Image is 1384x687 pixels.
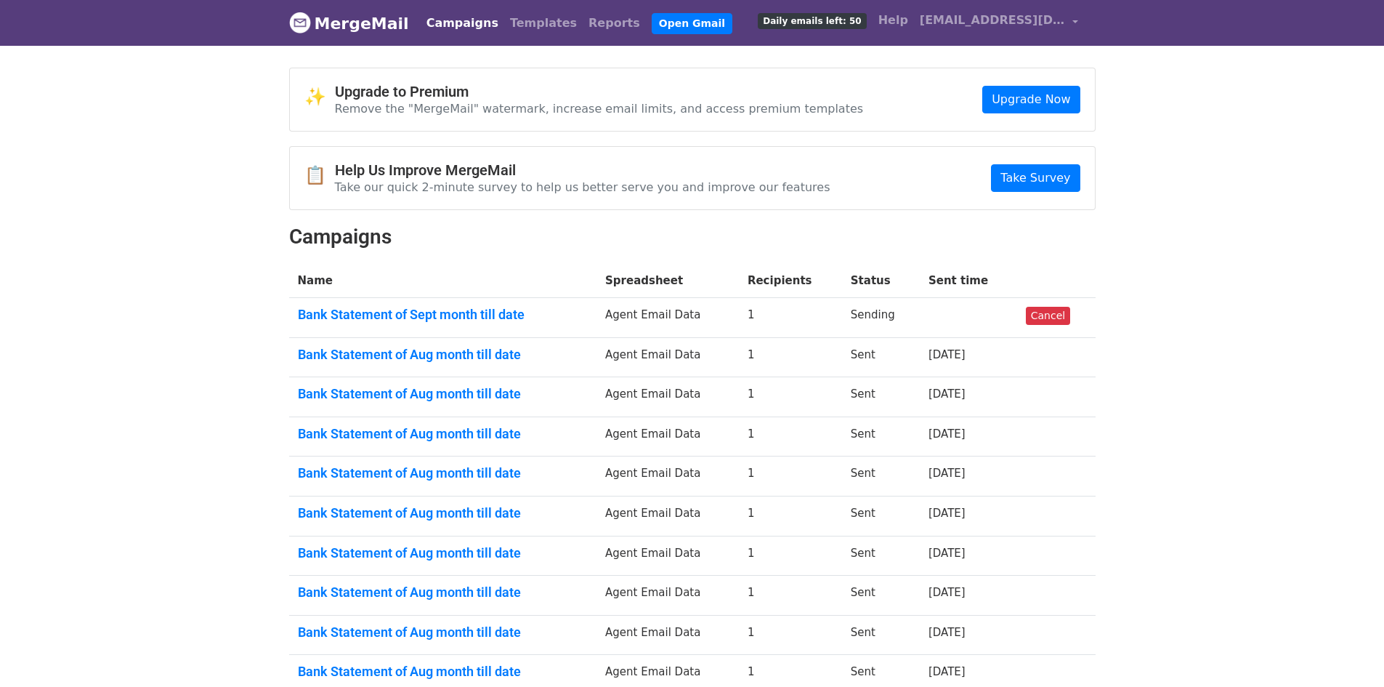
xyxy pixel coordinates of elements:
[298,386,588,402] a: Bank Statement of Aug month till date
[920,12,1065,29] span: [EMAIL_ADDRESS][DOMAIN_NAME]
[928,387,966,401] a: [DATE]
[842,337,920,377] td: Sent
[739,576,842,616] td: 1
[928,547,966,560] a: [DATE]
[842,264,920,298] th: Status
[739,298,842,338] td: 1
[928,586,966,599] a: [DATE]
[298,465,588,481] a: Bank Statement of Aug month till date
[335,180,830,195] p: Take our quick 2-minute survey to help us better serve you and improve our features
[752,6,872,35] a: Daily emails left: 50
[596,264,739,298] th: Spreadsheet
[991,164,1080,192] a: Take Survey
[873,6,914,35] a: Help
[739,536,842,576] td: 1
[928,427,966,441] a: [DATE]
[842,615,920,655] td: Sent
[298,426,588,442] a: Bank Statement of Aug month till date
[739,615,842,655] td: 1
[928,626,966,639] a: [DATE]
[421,9,504,38] a: Campaigns
[596,497,739,537] td: Agent Email Data
[914,6,1084,40] a: [EMAIL_ADDRESS][DOMAIN_NAME]
[289,264,597,298] th: Name
[652,13,732,34] a: Open Gmail
[928,507,966,520] a: [DATE]
[596,337,739,377] td: Agent Email Data
[504,9,583,38] a: Templates
[739,377,842,417] td: 1
[335,101,864,116] p: Remove the "MergeMail" watermark, increase email limits, and access premium templates
[583,9,646,38] a: Reports
[304,87,335,108] span: ✨
[982,86,1080,113] a: Upgrade Now
[289,225,1096,249] h2: Campaigns
[1026,307,1070,325] a: Cancel
[928,665,966,678] a: [DATE]
[842,417,920,457] td: Sent
[298,545,588,561] a: Bank Statement of Aug month till date
[842,377,920,417] td: Sent
[842,298,920,338] td: Sending
[739,497,842,537] td: 1
[842,536,920,576] td: Sent
[596,576,739,616] td: Agent Email Data
[335,83,864,100] h4: Upgrade to Premium
[596,536,739,576] td: Agent Email Data
[842,497,920,537] td: Sent
[842,457,920,497] td: Sent
[298,307,588,323] a: Bank Statement of Sept month till date
[739,264,842,298] th: Recipients
[596,377,739,417] td: Agent Email Data
[298,505,588,521] a: Bank Statement of Aug month till date
[928,467,966,480] a: [DATE]
[596,298,739,338] td: Agent Email Data
[298,347,588,363] a: Bank Statement of Aug month till date
[298,584,588,600] a: Bank Statement of Aug month till date
[335,161,830,179] h4: Help Us Improve MergeMail
[739,337,842,377] td: 1
[928,348,966,361] a: [DATE]
[304,165,335,186] span: 📋
[842,576,920,616] td: Sent
[920,264,1017,298] th: Sent time
[596,457,739,497] td: Agent Email Data
[596,417,739,457] td: Agent Email Data
[739,457,842,497] td: 1
[758,13,866,29] span: Daily emails left: 50
[289,12,311,33] img: MergeMail logo
[298,664,588,680] a: Bank Statement of Aug month till date
[596,615,739,655] td: Agent Email Data
[739,417,842,457] td: 1
[289,8,409,39] a: MergeMail
[298,624,588,640] a: Bank Statement of Aug month till date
